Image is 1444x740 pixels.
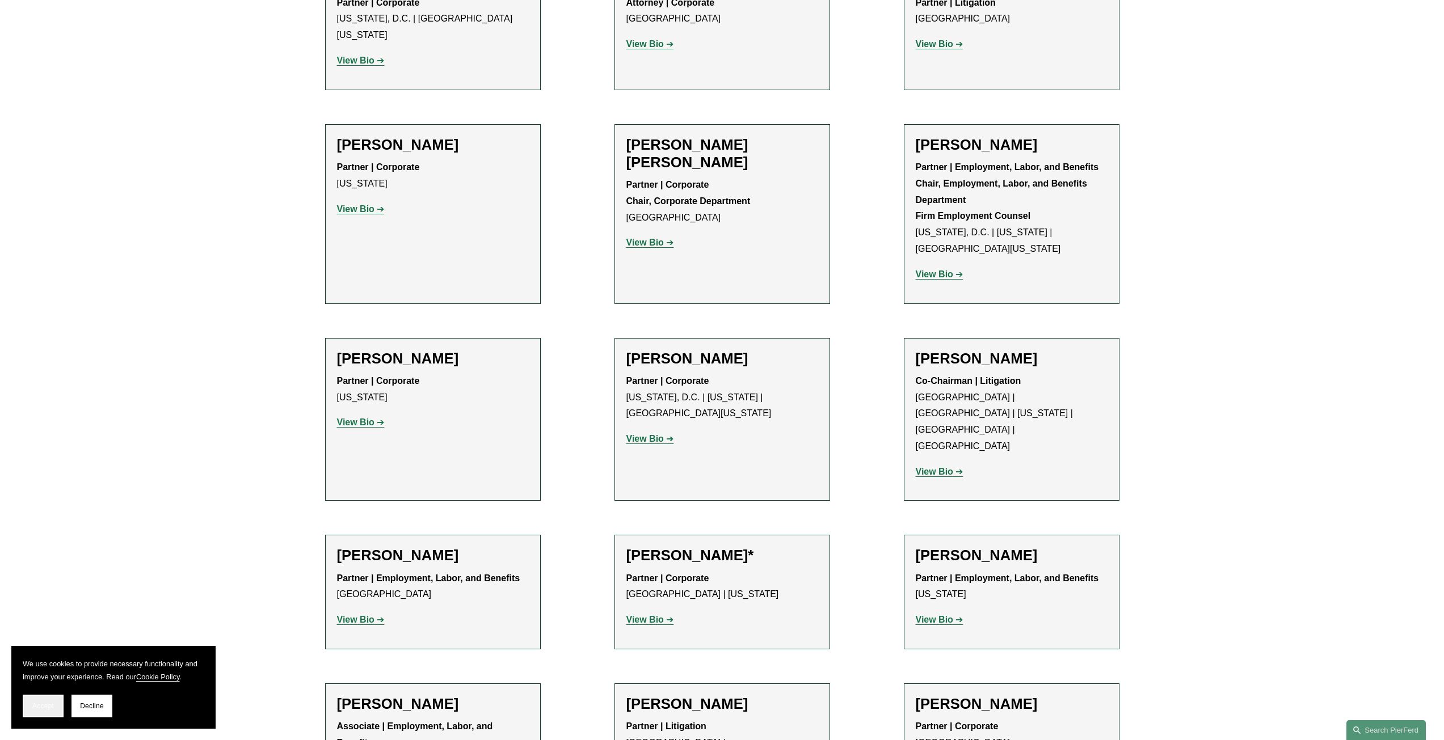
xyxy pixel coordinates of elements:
p: [US_STATE] [337,159,529,192]
p: [GEOGRAPHIC_DATA] | [GEOGRAPHIC_DATA] | [US_STATE] | [GEOGRAPHIC_DATA] | [GEOGRAPHIC_DATA] [916,373,1108,455]
a: View Bio [337,417,385,427]
h2: [PERSON_NAME] [916,350,1108,367]
strong: Partner | Employment, Labor, and Benefits [916,573,1099,583]
a: Cookie Policy [136,673,180,681]
p: [US_STATE], D.C. | [US_STATE] | [GEOGRAPHIC_DATA][US_STATE] [626,373,818,422]
h2: [PERSON_NAME] [916,695,1108,713]
a: Search this site [1346,720,1426,740]
strong: Partner | Corporate [626,180,709,189]
strong: View Bio [626,238,664,247]
h2: [PERSON_NAME] [337,350,529,367]
strong: View Bio [916,269,953,279]
a: View Bio [337,615,385,624]
strong: Chair, Corporate Department [626,196,751,206]
button: Decline [71,695,112,717]
strong: View Bio [337,56,374,65]
p: [GEOGRAPHIC_DATA] | [US_STATE] [626,570,818,603]
p: We use cookies to provide necessary functionality and improve your experience. Read our . [23,657,204,683]
h2: [PERSON_NAME] [337,695,529,713]
span: Decline [80,702,104,710]
h2: [PERSON_NAME]* [626,547,818,564]
a: View Bio [337,204,385,214]
h2: [PERSON_NAME] [916,136,1108,154]
strong: View Bio [337,615,374,624]
p: [GEOGRAPHIC_DATA] [626,177,818,226]
strong: Partner | Corporate [626,376,709,386]
strong: Co-Chairman | Litigation [916,376,1021,386]
strong: View Bio [337,417,374,427]
strong: View Bio [916,467,953,476]
a: View Bio [626,434,674,443]
h2: [PERSON_NAME] [626,695,818,713]
a: View Bio [916,467,963,476]
h2: [PERSON_NAME] [626,350,818,367]
a: View Bio [337,56,385,65]
h2: [PERSON_NAME] [337,136,529,154]
strong: View Bio [916,39,953,49]
a: View Bio [626,39,674,49]
p: [GEOGRAPHIC_DATA] [337,570,529,603]
strong: View Bio [626,39,664,49]
a: View Bio [916,615,963,624]
a: View Bio [626,238,674,247]
strong: View Bio [337,204,374,214]
strong: Partner | Corporate [337,162,420,172]
p: [US_STATE], D.C. | [US_STATE] | [GEOGRAPHIC_DATA][US_STATE] [916,159,1108,257]
button: Accept [23,695,64,717]
strong: View Bio [626,615,664,624]
a: View Bio [626,615,674,624]
h2: [PERSON_NAME] [916,547,1108,564]
p: [US_STATE] [337,373,529,406]
strong: Partner | Employment, Labor, and Benefits Chair, Employment, Labor, and Benefits Department Firm ... [916,162,1099,221]
h2: [PERSON_NAME] [337,547,529,564]
strong: Partner | Corporate [916,721,999,731]
a: View Bio [916,39,963,49]
strong: View Bio [626,434,664,443]
h2: [PERSON_NAME] [PERSON_NAME] [626,136,818,171]
span: Accept [32,702,54,710]
section: Cookie banner [11,646,216,729]
strong: Partner | Corporate [626,573,709,583]
p: [US_STATE] [916,570,1108,603]
strong: Partner | Corporate [337,376,420,386]
strong: Partner | Employment, Labor, and Benefits [337,573,520,583]
a: View Bio [916,269,963,279]
strong: View Bio [916,615,953,624]
strong: Partner | Litigation [626,721,706,731]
